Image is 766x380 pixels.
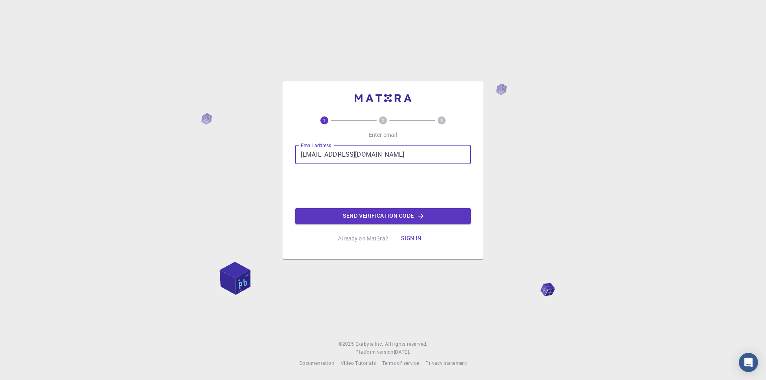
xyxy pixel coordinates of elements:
[425,359,467,367] a: Privacy statement
[341,359,376,367] a: Video Tutorials
[382,118,384,123] text: 2
[382,360,419,366] span: Terms of service
[301,142,331,149] label: Email address
[739,353,758,372] div: Open Intercom Messenger
[355,340,383,348] a: Exabyte Inc.
[440,118,443,123] text: 3
[299,359,334,367] a: Documentation
[425,360,467,366] span: Privacy statement
[299,360,334,366] span: Documentation
[322,171,444,202] iframe: reCAPTCHA
[341,360,376,366] span: Video Tutorials
[355,341,383,347] span: Exabyte Inc.
[394,348,411,356] a: [DATE].
[295,208,471,224] button: Send verification code
[394,348,411,355] span: [DATE] .
[323,118,326,123] text: 1
[395,230,428,246] button: Sign in
[338,340,355,348] span: © 2025
[382,359,419,367] a: Terms of service
[338,234,388,242] p: Already on Mat3ra?
[355,348,393,356] span: Platform version
[385,340,428,348] span: All rights reserved.
[369,131,398,139] p: Enter email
